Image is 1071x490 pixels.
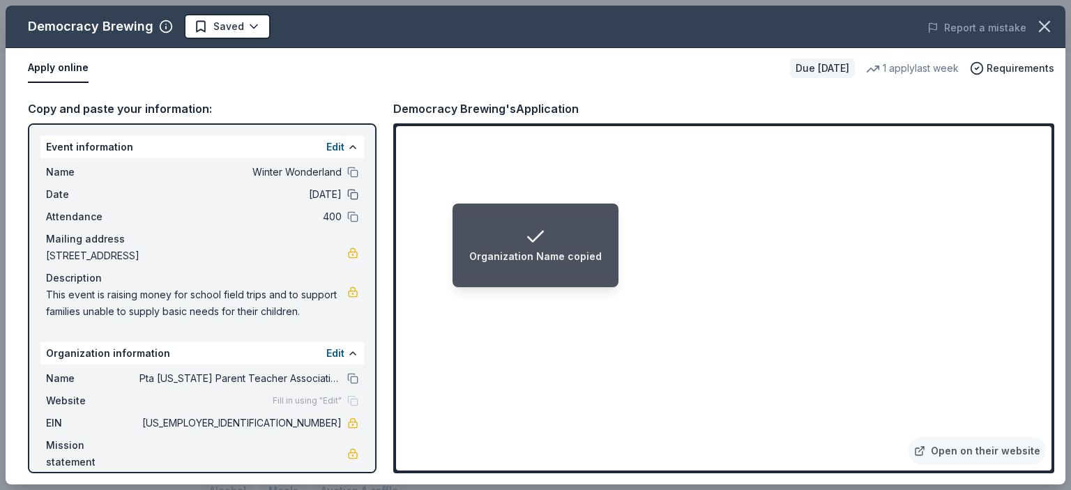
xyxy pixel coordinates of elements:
span: Name [46,164,139,181]
span: 400 [139,208,342,225]
span: Date [46,186,139,203]
button: Edit [326,139,344,155]
button: Report a mistake [927,20,1026,36]
span: Saved [213,18,244,35]
span: Mission statement [46,437,139,470]
div: Mailing address [46,231,358,247]
span: Name [46,370,139,387]
span: This event is raising money for school field trips and to support families unable to supply basic... [46,286,347,320]
button: Apply online [28,54,89,83]
button: Edit [326,345,344,362]
button: Requirements [970,60,1054,77]
span: [DATE] [139,186,342,203]
div: Organization information [40,342,364,365]
div: Description [46,270,358,286]
div: Event information [40,136,364,158]
div: Democracy Brewing's Application [393,100,579,118]
span: Website [46,392,139,409]
span: Pta [US_STATE] Parent Teacher Association Inc [139,370,342,387]
span: Requirements [987,60,1054,77]
div: Organization Name copied [469,248,602,265]
span: Fill in using "Edit" [273,395,342,406]
a: Open on their website [909,437,1046,465]
button: Saved [184,14,271,39]
span: [STREET_ADDRESS] [46,247,347,264]
span: [US_EMPLOYER_IDENTIFICATION_NUMBER] [139,415,342,431]
div: Copy and paste your information: [28,100,377,118]
div: 1 apply last week [866,60,959,77]
span: Winter Wonderland [139,164,342,181]
span: Attendance [46,208,139,225]
span: EIN [46,415,139,431]
div: Due [DATE] [790,59,855,78]
div: Democracy Brewing [28,15,153,38]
